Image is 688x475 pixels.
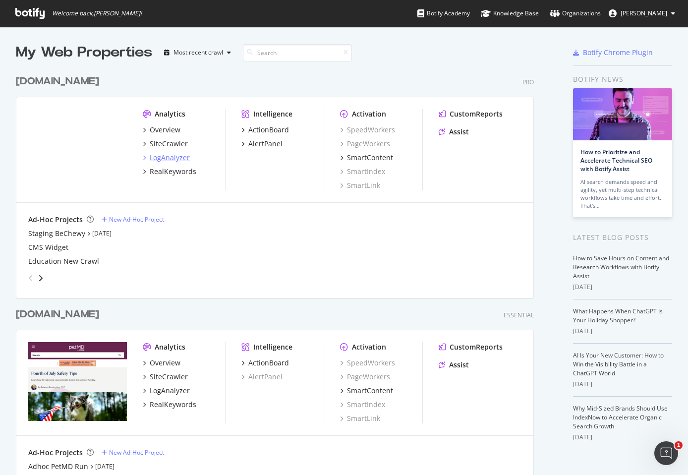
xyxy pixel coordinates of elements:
div: Assist [449,360,469,370]
a: [DATE] [95,462,115,471]
a: What Happens When ChatGPT Is Your Holiday Shopper? [573,307,663,324]
div: Organizations [550,8,601,18]
div: My Web Properties [16,43,152,62]
a: PageWorkers [340,372,390,382]
input: Search [243,44,352,61]
div: angle-right [37,273,44,283]
a: AlertPanel [241,139,283,149]
div: [DATE] [573,327,672,336]
a: Education New Crawl [28,256,99,266]
div: [DATE] [573,380,672,389]
a: SmartIndex [340,167,385,177]
a: Adhoc PetMD Run [28,462,88,472]
a: PageWorkers [340,139,390,149]
div: Botify news [573,74,672,85]
div: New Ad-Hoc Project [109,448,164,457]
img: www.petmd.com [28,342,127,421]
a: CMS Widget [28,242,68,252]
div: Ad-Hoc Projects [28,448,83,458]
div: Botify Chrome Plugin [583,48,653,58]
a: New Ad-Hoc Project [102,448,164,457]
div: Essential [504,311,534,319]
div: ActionBoard [248,125,289,135]
a: [DOMAIN_NAME] [16,307,103,322]
div: LogAnalyzer [150,153,190,163]
a: ActionBoard [241,358,289,368]
div: CustomReports [450,109,503,119]
div: Most recent crawl [173,50,223,56]
div: Intelligence [253,342,292,352]
a: SiteCrawler [143,372,188,382]
a: SmartLink [340,180,380,190]
div: RealKeywords [150,167,196,177]
div: SiteCrawler [150,372,188,382]
div: Analytics [155,109,185,119]
a: LogAnalyzer [143,386,190,396]
div: Overview [150,125,180,135]
a: SmartIndex [340,400,385,410]
div: LogAnalyzer [150,386,190,396]
a: ActionBoard [241,125,289,135]
div: [DATE] [573,283,672,292]
a: Botify Chrome Plugin [573,48,653,58]
a: Assist [439,360,469,370]
div: Analytics [155,342,185,352]
div: Assist [449,127,469,137]
div: Latest Blog Posts [573,232,672,243]
a: LogAnalyzer [143,153,190,163]
iframe: Intercom live chat [654,441,678,465]
div: ActionBoard [248,358,289,368]
button: [PERSON_NAME] [601,5,683,21]
a: RealKeywords [143,400,196,410]
a: Overview [143,358,180,368]
div: CustomReports [450,342,503,352]
div: [DOMAIN_NAME] [16,74,99,89]
a: Assist [439,127,469,137]
img: How to Prioritize and Accelerate Technical SEO with Botify Assist [573,88,672,140]
a: SiteCrawler [143,139,188,149]
button: Most recent crawl [160,45,235,60]
a: New Ad-Hoc Project [102,215,164,224]
div: SpeedWorkers [340,125,395,135]
a: Staging BeChewy [28,229,85,238]
a: RealKeywords [143,167,196,177]
div: Activation [352,109,386,119]
div: Overview [150,358,180,368]
div: New Ad-Hoc Project [109,215,164,224]
a: AlertPanel [241,372,283,382]
a: SmartLink [340,414,380,423]
div: Knowledge Base [481,8,539,18]
div: [DOMAIN_NAME] [16,307,99,322]
a: CustomReports [439,109,503,119]
img: www.chewy.com [28,109,127,188]
div: RealKeywords [150,400,196,410]
div: SiteCrawler [150,139,188,149]
div: AlertPanel [248,139,283,149]
div: Botify Academy [417,8,470,18]
div: Intelligence [253,109,292,119]
a: SpeedWorkers [340,358,395,368]
div: Ad-Hoc Projects [28,215,83,225]
div: Activation [352,342,386,352]
a: Overview [143,125,180,135]
div: Pro [522,78,534,86]
span: Welcome back, [PERSON_NAME] ! [52,9,142,17]
a: SmartContent [340,153,393,163]
div: SmartContent [347,153,393,163]
a: [DATE] [92,229,112,237]
div: angle-left [24,270,37,286]
a: SmartContent [340,386,393,396]
div: [DATE] [573,433,672,442]
a: Why Mid-Sized Brands Should Use IndexNow to Accelerate Organic Search Growth [573,404,668,430]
